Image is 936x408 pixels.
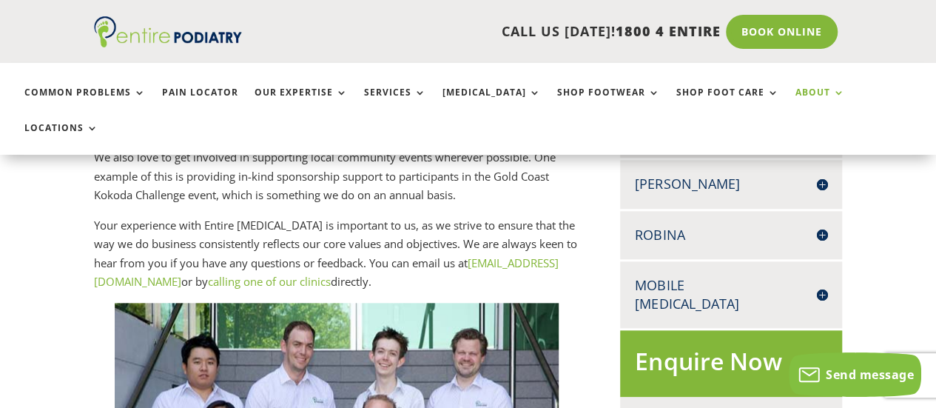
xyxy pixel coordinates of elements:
a: Entire Podiatry [94,36,242,50]
p: We also love to get involved in supporting local community events wherever possible. One example ... [94,148,579,216]
span: 1800 4 ENTIRE [616,22,721,40]
a: Services [364,87,426,119]
a: Locations [24,123,98,155]
a: Book Online [726,15,838,49]
span: Send message [826,367,914,383]
p: Your experience with Entire [MEDICAL_DATA] is important to us, as we strive to ensure that the wa... [94,216,579,303]
a: Pain Locator [162,87,238,119]
a: [MEDICAL_DATA] [442,87,541,119]
h4: Robina [635,226,827,244]
button: Send message [789,352,921,397]
p: CALL US [DATE]! [262,22,721,41]
a: About [795,87,845,119]
h4: [PERSON_NAME] [635,175,827,193]
a: calling one of our clinics [208,274,331,289]
h2: Enquire Now [635,345,827,386]
img: logo (1) [94,16,242,47]
a: Shop Footwear [557,87,660,119]
h4: Mobile [MEDICAL_DATA] [635,276,827,313]
a: Our Expertise [255,87,348,119]
a: Shop Foot Care [676,87,779,119]
a: Common Problems [24,87,146,119]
